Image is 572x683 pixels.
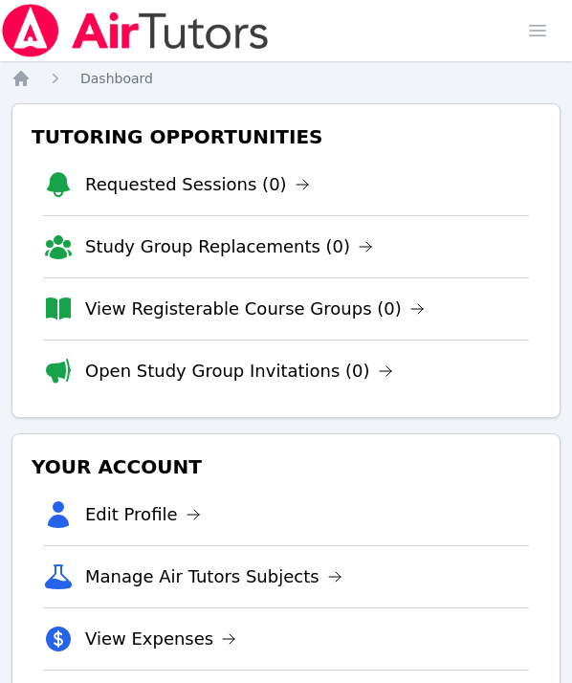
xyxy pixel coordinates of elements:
[85,171,310,198] a: Requested Sessions (0)
[85,626,236,652] a: View Expenses
[85,296,425,322] a: View Registerable Course Groups (0)
[85,358,393,385] a: Open Study Group Invitations (0)
[80,71,153,86] span: Dashboard
[85,233,373,260] a: Study Group Replacements (0)
[80,69,153,88] a: Dashboard
[85,501,201,528] a: Edit Profile
[85,563,342,590] a: Manage Air Tutors Subjects
[28,120,544,154] h3: Tutoring Opportunities
[28,450,544,484] h3: Your Account
[11,69,561,88] nav: Breadcrumb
